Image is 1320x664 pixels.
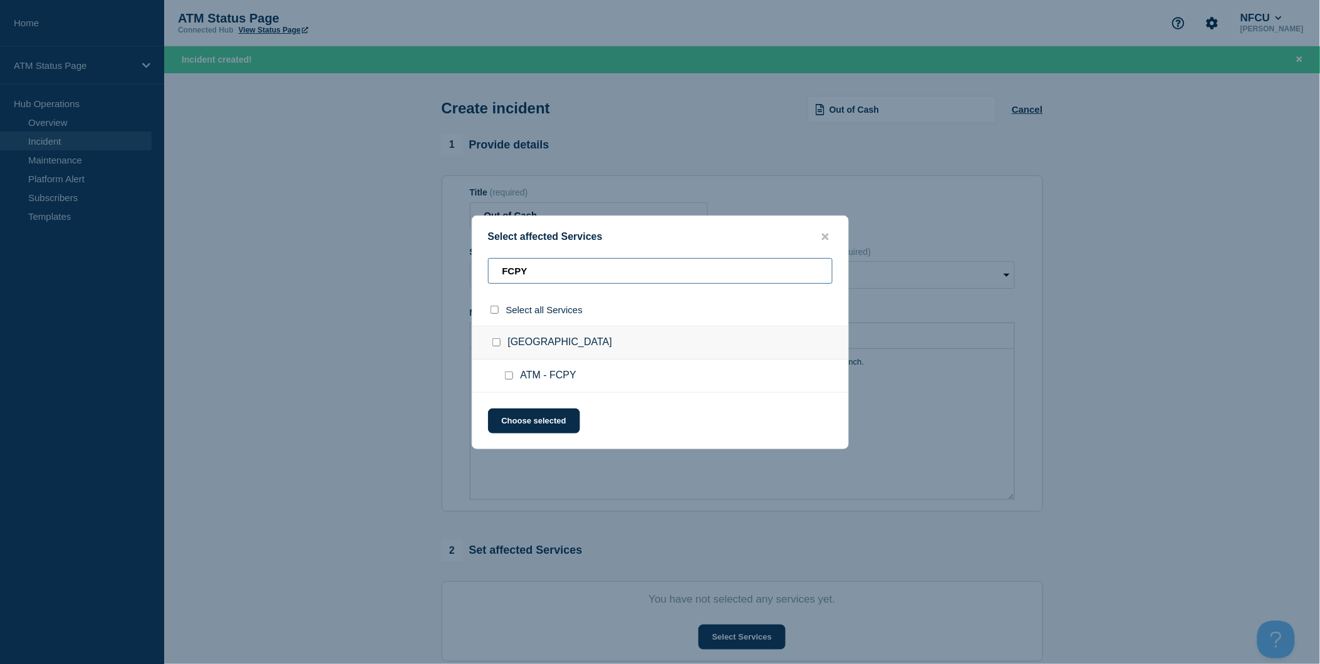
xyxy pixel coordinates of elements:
span: Select all Services [506,304,583,315]
input: West Covina CA checkbox [492,338,501,346]
div: [GEOGRAPHIC_DATA] [472,326,848,360]
div: Select affected Services [472,231,848,243]
input: Search [488,258,833,284]
span: ATM - FCPY [521,370,576,382]
button: close button [818,231,833,243]
button: Choose selected [488,408,580,433]
input: ATM - FCPY checkbox [505,371,513,380]
input: select all checkbox [491,306,499,314]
